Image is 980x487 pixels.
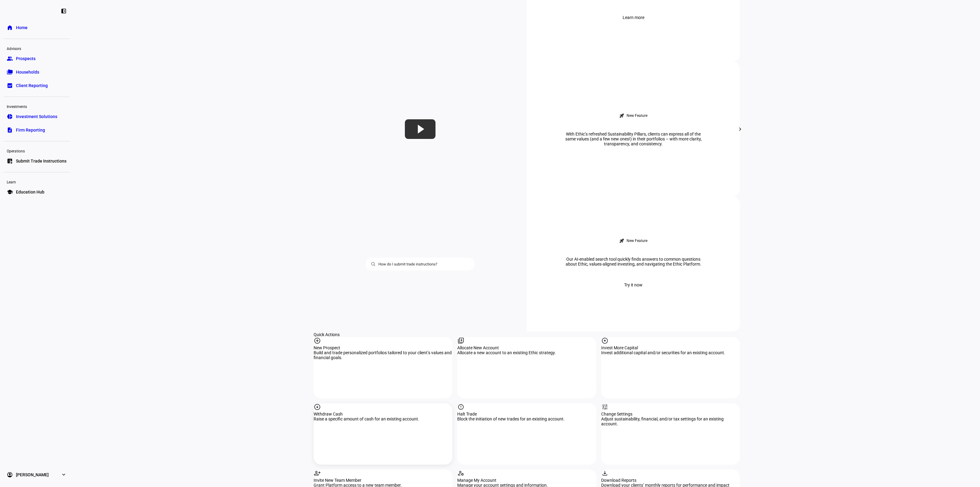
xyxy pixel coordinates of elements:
[557,132,710,146] div: With Ethic’s refreshed Sustainability Pillars, clients can express all of the same values (and a ...
[7,25,13,31] eth-mat-symbol: home
[4,66,70,78] a: folder_copyHouseholds
[615,11,652,24] button: Learn more
[601,478,740,483] div: Download Reports
[737,125,744,133] mat-icon: chevron_right
[557,257,710,267] div: Our AI-enabled search tool quickly finds answers to common questions about Ethic, values-aligned ...
[314,470,321,477] mat-icon: person_add
[314,332,740,337] div: Quick Actions
[627,113,647,118] div: New Feature
[16,127,45,133] span: Firm Reporting
[314,478,452,483] div: Invite New Team Member
[16,472,49,478] span: [PERSON_NAME]
[627,238,647,243] div: New Feature
[7,189,13,195] eth-mat-symbol: school
[4,177,70,186] div: Learn
[457,412,596,416] div: Halt Trade
[457,478,596,483] div: Manage My Account
[16,113,57,120] span: Investment Solutions
[457,470,465,477] mat-icon: manage_accounts
[7,472,13,478] eth-mat-symbol: account_circle
[314,337,321,344] mat-icon: add_circle
[601,337,609,344] mat-icon: arrow_circle_up
[623,11,644,24] span: Learn more
[4,44,70,52] div: Advisors
[4,146,70,155] div: Operations
[4,79,70,92] a: bid_landscapeClient Reporting
[16,25,28,31] span: Home
[457,350,596,355] div: Allocate a new account to an existing Ethic strategy.
[601,412,740,416] div: Change Settings
[624,279,643,291] span: Try it now
[16,82,48,89] span: Client Reporting
[4,110,70,123] a: pie_chartInvestment Solutions
[7,56,13,62] eth-mat-symbol: group
[314,345,452,350] div: New Prospect
[7,113,13,120] eth-mat-symbol: pie_chart
[457,345,596,350] div: Allocate New Account
[601,350,740,355] div: Invest additional capital and/or securities for an existing account.
[4,21,70,34] a: homeHome
[457,416,596,421] div: Block the initiation of new trades for an existing account.
[601,345,740,350] div: Invest More Capital
[16,158,66,164] span: Submit Trade Instructions
[7,158,13,164] eth-mat-symbol: list_alt_add
[61,8,67,14] eth-mat-symbol: left_panel_close
[7,127,13,133] eth-mat-symbol: description
[7,69,13,75] eth-mat-symbol: folder_copy
[16,69,39,75] span: Households
[16,189,44,195] span: Education Hub
[61,472,67,478] eth-mat-symbol: expand_more
[16,56,36,62] span: Prospects
[601,470,609,477] mat-icon: download
[4,124,70,136] a: descriptionFirm Reporting
[617,279,650,291] button: Try it now
[619,238,624,243] mat-icon: rocket_launch
[314,416,452,421] div: Raise a specific amount of cash for an existing account.
[4,102,70,110] div: Investments
[457,403,465,411] mat-icon: report
[4,52,70,65] a: groupProspects
[619,113,624,118] mat-icon: rocket_launch
[314,412,452,416] div: Withdraw Cash
[314,350,452,360] div: Build and trade personalized portfolios tailored to your client’s values and financial goals.
[601,403,609,411] mat-icon: tune
[601,416,740,426] div: Adjust sustainability, financial, and/or tax settings for an existing account.
[314,403,321,411] mat-icon: arrow_circle_down
[7,82,13,89] eth-mat-symbol: bid_landscape
[457,337,465,344] mat-icon: library_add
